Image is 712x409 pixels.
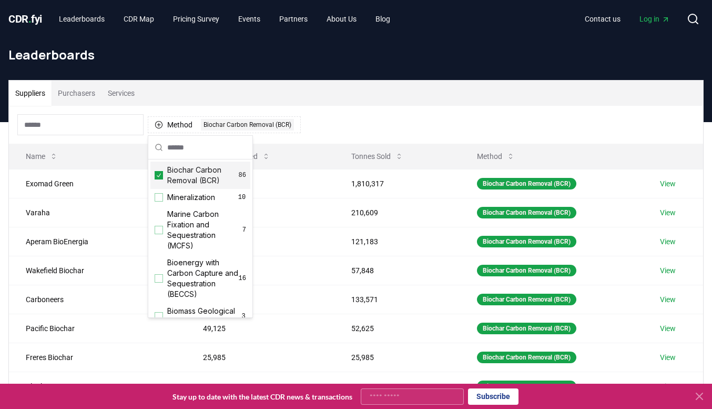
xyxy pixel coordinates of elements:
td: Carboneers [9,285,186,314]
span: Mineralization [167,192,215,203]
td: 25,985 [334,343,460,372]
td: Planboo [9,372,186,401]
span: . [28,13,32,25]
a: About Us [318,9,365,28]
a: Blog [367,9,399,28]
span: 3 [241,312,246,321]
a: View [660,323,676,334]
div: Biochar Carbon Removal (BCR) [477,294,576,305]
span: Biochar Carbon Removal (BCR) [167,165,239,186]
td: Aperam BioEnergia [9,227,186,256]
nav: Main [576,9,678,28]
span: Marine Carbon Fixation and Sequestration (MCFS) [167,209,242,251]
td: 34,404 [334,372,460,401]
span: Log in [639,14,670,24]
span: CDR fyi [8,13,42,25]
div: Biochar Carbon Removal (BCR) [477,265,576,276]
a: View [660,381,676,392]
a: Partners [271,9,316,28]
td: 89,298 [186,227,334,256]
td: 95,276 [186,198,334,227]
div: Biochar Carbon Removal (BCR) [477,323,576,334]
td: Exomad Green [9,169,186,198]
td: 52,625 [334,314,460,343]
td: 121,183 [334,227,460,256]
button: Method [469,146,523,167]
div: Biochar Carbon Removal (BCR) [477,352,576,363]
td: 54,392 [186,285,334,314]
a: View [660,265,676,276]
button: MethodBiochar Carbon Removal (BCR) [148,116,301,133]
td: 57,848 [334,256,460,285]
a: View [660,236,676,247]
button: Suppliers [9,81,52,106]
td: Freres Biochar [9,343,186,372]
td: Varaha [9,198,186,227]
div: Biochar Carbon Removal (BCR) [477,178,576,189]
button: Purchasers [52,81,101,106]
td: 25,985 [186,343,334,372]
div: Biochar Carbon Removal (BCR) [477,236,576,247]
a: Contact us [576,9,629,28]
div: Biochar Carbon Removal (BCR) [201,119,294,131]
a: View [660,207,676,218]
td: 57,840 [186,256,334,285]
a: View [660,294,676,305]
h1: Leaderboards [8,46,704,63]
div: Biochar Carbon Removal (BCR) [477,381,576,392]
td: 195,378 [186,169,334,198]
td: Pacific Biochar [9,314,186,343]
a: CDR.fyi [8,12,42,26]
a: CDR Map [115,9,162,28]
a: Pricing Survey [165,9,228,28]
span: Bioenergy with Carbon Capture and Sequestration (BECCS) [167,257,239,300]
span: 86 [239,171,246,179]
span: 10 [238,193,246,202]
nav: Main [50,9,399,28]
td: Wakefield Biochar [9,256,186,285]
button: Tonnes Sold [343,146,412,167]
td: 1,810,317 [334,169,460,198]
td: 210,609 [334,198,460,227]
span: 7 [242,226,246,234]
a: Log in [631,9,678,28]
a: View [660,178,676,189]
div: Biochar Carbon Removal (BCR) [477,207,576,218]
a: View [660,352,676,363]
td: 23,685 [186,372,334,401]
span: Biomass Geological Sequestration [167,306,241,327]
button: Name [17,146,66,167]
a: Events [230,9,269,28]
a: Leaderboards [50,9,113,28]
td: 133,571 [334,285,460,314]
button: Services [101,81,141,106]
td: 49,125 [186,314,334,343]
span: 16 [239,274,246,283]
